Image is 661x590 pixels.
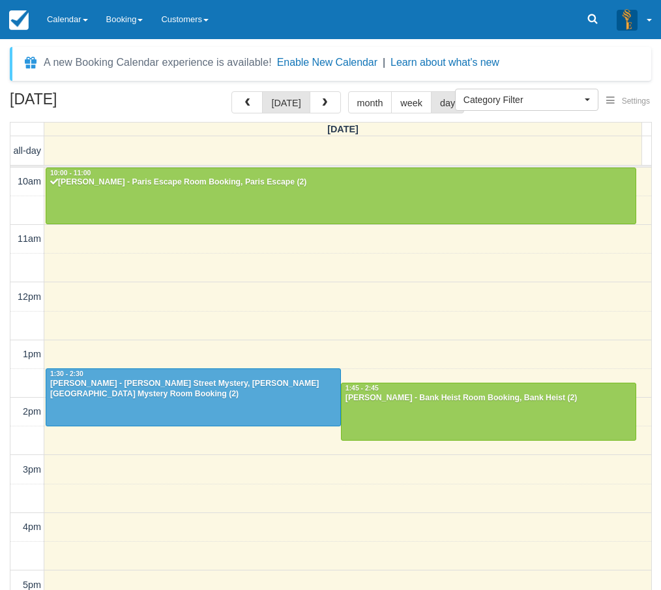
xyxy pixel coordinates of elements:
span: 4pm [23,522,41,532]
span: Category Filter [463,93,581,106]
span: 10:00 - 11:00 [50,170,91,177]
span: 11am [18,233,41,244]
div: [PERSON_NAME] - Bank Heist Room Booking, Bank Heist (2) [345,393,632,404]
img: A3 [617,9,638,30]
span: 5pm [23,580,41,590]
button: week [391,91,432,113]
button: Settings [598,92,658,111]
button: [DATE] [262,91,310,113]
a: 10:00 - 11:00[PERSON_NAME] - Paris Escape Room Booking, Paris Escape (2) [46,168,636,225]
span: 2pm [23,406,41,417]
div: [PERSON_NAME] - [PERSON_NAME] Street Mystery, [PERSON_NAME][GEOGRAPHIC_DATA] Mystery Room Booking... [50,379,337,400]
a: Learn about what's new [390,57,499,68]
span: 1pm [23,349,41,359]
span: [DATE] [327,124,359,134]
img: checkfront-main-nav-mini-logo.png [9,10,29,30]
span: 12pm [18,291,41,302]
button: month [348,91,392,113]
button: Enable New Calendar [277,56,377,69]
button: Category Filter [455,89,598,111]
span: all-day [14,145,41,156]
a: 1:45 - 2:45[PERSON_NAME] - Bank Heist Room Booking, Bank Heist (2) [341,383,636,440]
span: 1:45 - 2:45 [345,385,379,392]
span: | [383,57,385,68]
span: 1:30 - 2:30 [50,370,83,377]
span: 3pm [23,464,41,475]
div: [PERSON_NAME] - Paris Escape Room Booking, Paris Escape (2) [50,177,632,188]
div: A new Booking Calendar experience is available! [44,55,272,70]
h2: [DATE] [10,91,175,115]
span: 10am [18,176,41,186]
button: day [431,91,464,113]
a: 1:30 - 2:30[PERSON_NAME] - [PERSON_NAME] Street Mystery, [PERSON_NAME][GEOGRAPHIC_DATA] Mystery R... [46,368,341,426]
span: Settings [622,96,650,106]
